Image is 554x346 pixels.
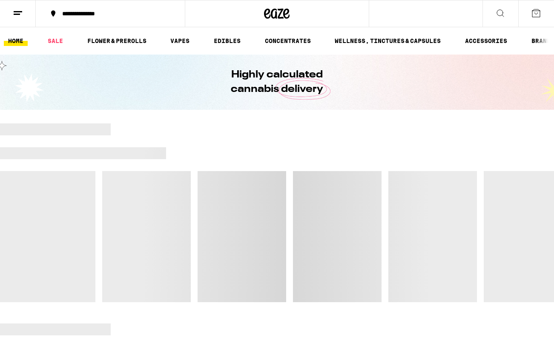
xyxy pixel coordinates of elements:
[207,68,347,97] h1: Highly calculated cannabis delivery
[330,36,445,46] a: WELLNESS, TINCTURES & CAPSULES
[261,36,315,46] a: CONCENTRATES
[83,36,151,46] a: FLOWER & PREROLLS
[210,36,245,46] a: EDIBLES
[4,36,28,46] a: HOME
[166,36,194,46] a: VAPES
[43,36,67,46] a: SALE
[461,36,511,46] a: ACCESSORIES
